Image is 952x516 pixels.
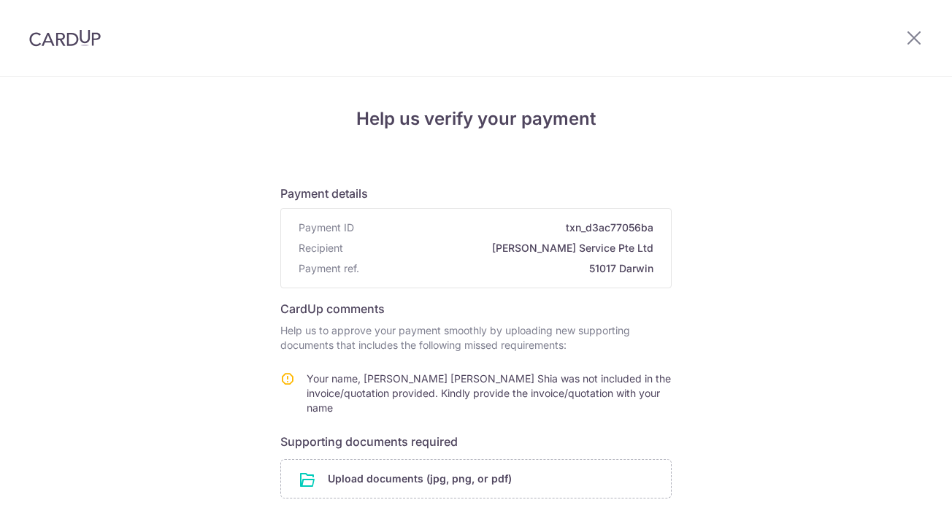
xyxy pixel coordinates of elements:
span: txn_d3ac77056ba [360,220,653,235]
span: 51017 Darwin [365,261,653,276]
img: CardUp [29,29,101,47]
p: Help us to approve your payment smoothly by uploading new supporting documents that includes the ... [280,323,672,353]
h6: Supporting documents required [280,433,672,450]
span: Recipient [299,241,343,255]
span: Payment ref. [299,261,359,276]
span: Payment ID [299,220,354,235]
span: [PERSON_NAME] Service Pte Ltd [349,241,653,255]
span: Your name, [PERSON_NAME] [PERSON_NAME] Shia was not included in the invoice/quotation provided. K... [307,372,671,414]
h6: Payment details [280,185,672,202]
div: Upload documents (jpg, png, or pdf) [280,459,672,498]
h4: Help us verify your payment [280,106,672,132]
iframe: Opens a widget where you can find more information [858,472,937,509]
h6: CardUp comments [280,300,672,317]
